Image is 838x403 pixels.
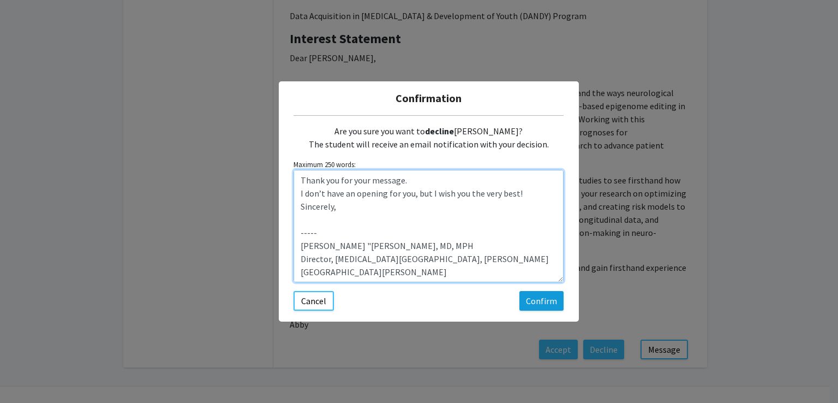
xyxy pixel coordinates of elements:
[294,159,564,170] small: Maximum 250 words:
[294,291,334,311] button: Cancel
[294,170,564,282] textarea: Customize the message being sent to the student...
[519,291,564,311] button: Confirm
[288,90,570,106] h5: Confirmation
[425,126,454,137] b: decline
[8,354,46,395] iframe: Chat
[294,116,564,159] div: Are you sure you want to [PERSON_NAME]? The student will receive an email notification with your ...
